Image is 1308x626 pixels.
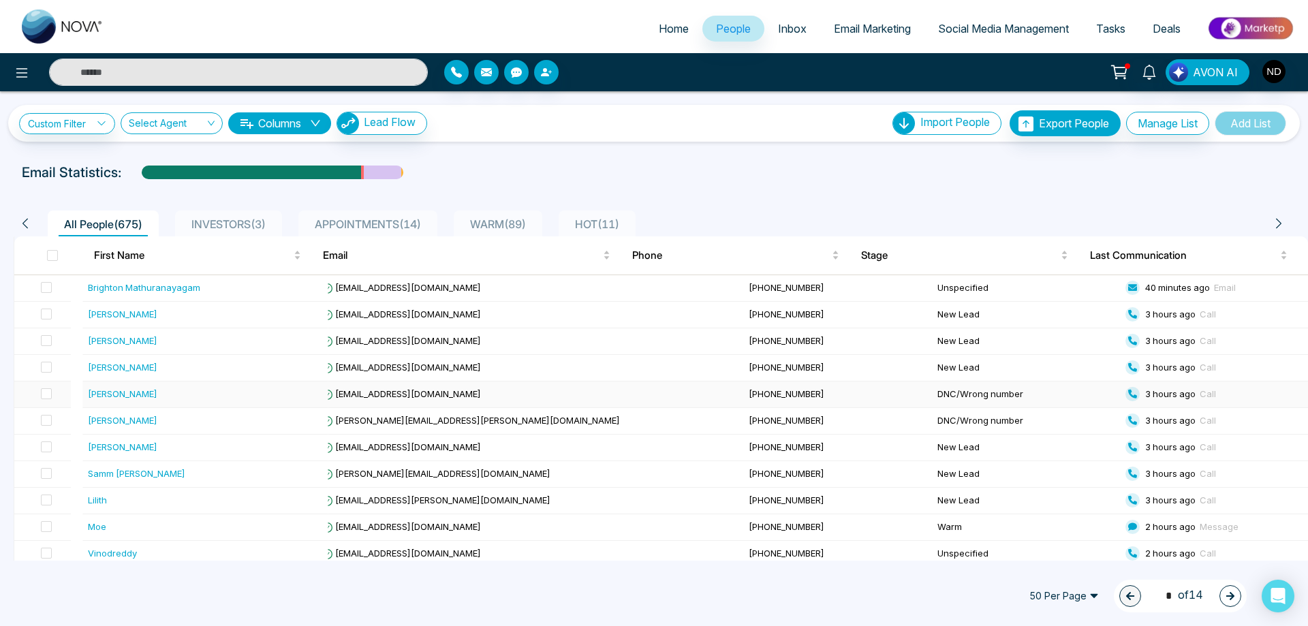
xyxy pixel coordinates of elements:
span: AVON AI [1193,64,1238,80]
a: Tasks [1083,16,1139,42]
span: 2 hours ago [1145,548,1196,559]
td: DNC/Wrong number [932,381,1120,408]
span: Call [1200,468,1216,479]
span: Call [1200,362,1216,373]
span: Lead Flow [364,115,416,129]
span: [EMAIL_ADDRESS][DOMAIN_NAME] [322,388,481,399]
span: Call [1200,495,1216,505]
span: Deals [1153,22,1181,35]
div: [PERSON_NAME] [88,387,157,401]
div: Brighton Mathuranayagam [88,281,200,294]
th: First Name [83,236,312,275]
a: Home [645,16,702,42]
span: WARM ( 89 ) [465,217,531,231]
td: New Lead [932,355,1120,381]
a: Email Marketing [820,16,924,42]
span: 3 hours ago [1145,441,1196,452]
span: [PERSON_NAME][EMAIL_ADDRESS][DOMAIN_NAME] [322,468,550,479]
th: Email [312,236,621,275]
span: Call [1200,415,1216,426]
span: Call [1200,441,1216,452]
td: New Lead [932,488,1120,514]
span: [PHONE_NUMBER] [749,468,824,479]
div: [PERSON_NAME] [88,413,157,427]
button: Export People [1010,110,1121,136]
span: Import People [920,115,990,129]
a: People [702,16,764,42]
div: [PERSON_NAME] [88,360,157,374]
td: New Lead [932,328,1120,355]
span: 40 minutes ago [1145,282,1210,293]
button: Manage List [1126,112,1209,135]
span: [EMAIL_ADDRESS][DOMAIN_NAME] [322,309,481,319]
span: Call [1200,548,1216,559]
th: Stage [850,236,1079,275]
span: [EMAIL_ADDRESS][DOMAIN_NAME] [322,362,481,373]
a: Social Media Management [924,16,1083,42]
td: New Lead [932,461,1120,488]
span: 50 Per Page [1020,585,1108,607]
img: Lead Flow [1169,63,1188,82]
img: Lead Flow [337,112,359,134]
a: Custom Filter [19,113,115,134]
span: Call [1200,388,1216,399]
td: New Lead [932,435,1120,461]
span: Phone [632,247,829,264]
span: 3 hours ago [1145,388,1196,399]
span: of 14 [1157,586,1203,605]
td: Unspecified [932,275,1120,302]
span: Email [323,247,600,264]
span: 3 hours ago [1145,495,1196,505]
span: Last Communication [1090,247,1277,264]
span: [EMAIL_ADDRESS][PERSON_NAME][DOMAIN_NAME] [322,495,550,505]
span: [PHONE_NUMBER] [749,335,824,346]
span: [PHONE_NUMBER] [749,548,824,559]
span: 3 hours ago [1145,309,1196,319]
span: 3 hours ago [1145,335,1196,346]
div: Vinodreddy [88,546,137,560]
span: down [310,118,321,129]
span: [PHONE_NUMBER] [749,495,824,505]
span: [PHONE_NUMBER] [749,282,824,293]
span: HOT ( 11 ) [570,217,625,231]
span: Social Media Management [938,22,1069,35]
span: APPOINTMENTS ( 14 ) [309,217,426,231]
span: [EMAIL_ADDRESS][DOMAIN_NAME] [322,441,481,452]
span: Stage [861,247,1058,264]
span: [PHONE_NUMBER] [749,362,824,373]
div: Open Intercom Messenger [1262,580,1294,612]
span: First Name [94,247,291,264]
span: [PERSON_NAME][EMAIL_ADDRESS][PERSON_NAME][DOMAIN_NAME] [322,415,620,426]
p: Email Statistics: [22,162,121,183]
button: AVON AI [1166,59,1249,85]
span: [PHONE_NUMBER] [749,441,824,452]
span: 2 hours ago [1145,521,1196,532]
span: [EMAIL_ADDRESS][DOMAIN_NAME] [322,335,481,346]
th: Last Communication [1079,236,1308,275]
span: All People ( 675 ) [59,217,148,231]
span: Email Marketing [834,22,911,35]
div: Lilith [88,493,107,507]
td: DNC/Wrong number [932,408,1120,435]
span: Call [1200,309,1216,319]
span: 3 hours ago [1145,362,1196,373]
td: Unspecified [932,541,1120,567]
span: Inbox [778,22,807,35]
th: Phone [621,236,850,275]
div: [PERSON_NAME] [88,307,157,321]
span: [PHONE_NUMBER] [749,415,824,426]
span: [EMAIL_ADDRESS][DOMAIN_NAME] [322,282,481,293]
span: [PHONE_NUMBER] [749,388,824,399]
div: [PERSON_NAME] [88,440,157,454]
img: User Avatar [1262,60,1286,83]
span: [PHONE_NUMBER] [749,309,824,319]
span: INVESTORS ( 3 ) [186,217,271,231]
button: Lead Flow [337,112,427,135]
img: Nova CRM Logo [22,10,104,44]
span: Tasks [1096,22,1125,35]
span: People [716,22,751,35]
a: Deals [1139,16,1194,42]
td: Warm [932,514,1120,541]
img: Market-place.gif [1201,13,1300,44]
span: Email [1214,282,1236,293]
